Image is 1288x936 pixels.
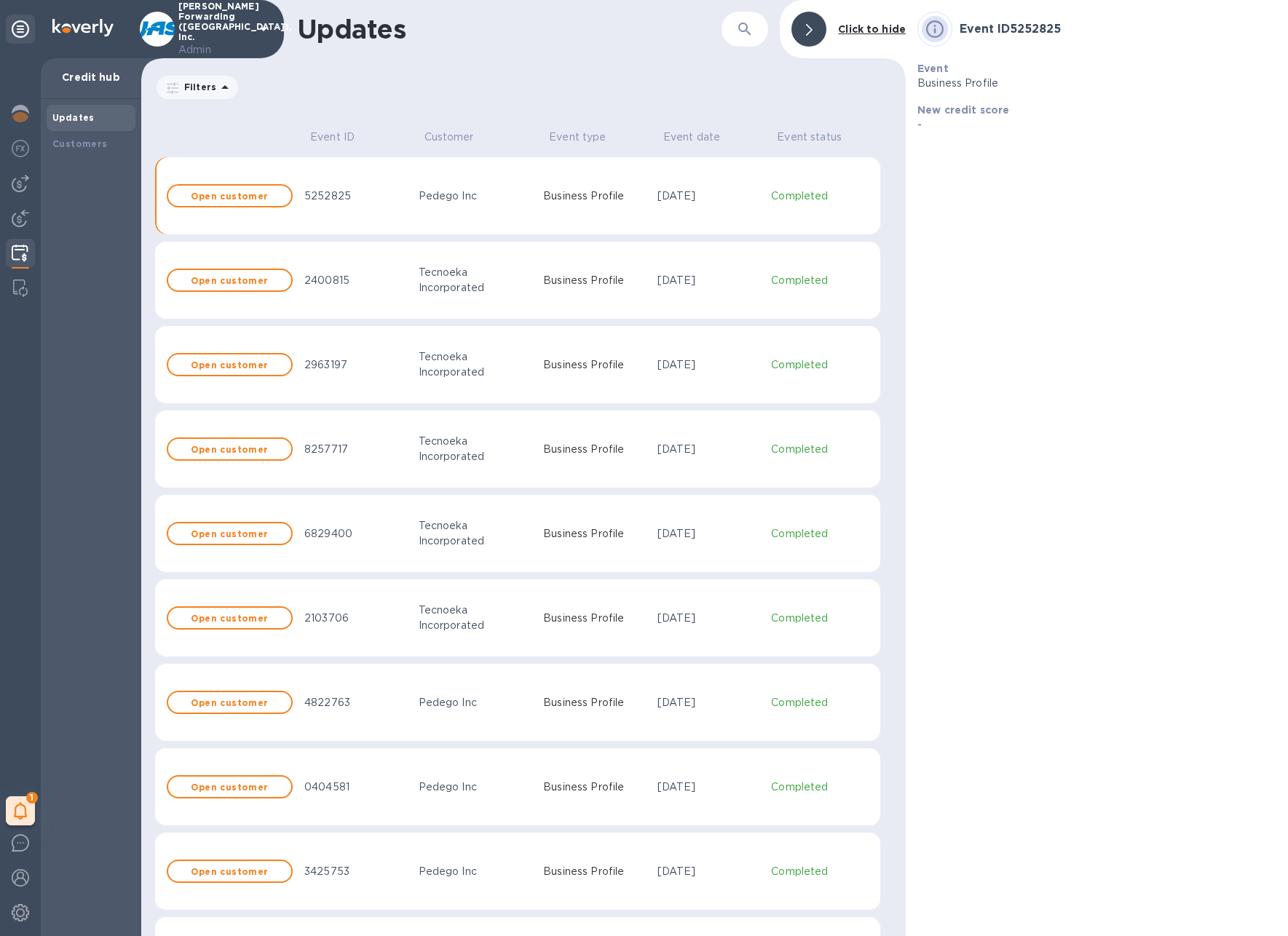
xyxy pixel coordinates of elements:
h3: Event ID5252825 [960,23,1276,36]
div: 0404581 [304,780,407,795]
p: Completed [771,442,869,457]
span: Event status [777,130,861,145]
div: Tecnoeka Incorporated [419,349,532,380]
div: [DATE] [657,780,760,795]
p: Event ID [310,130,355,145]
p: Business Profile [543,780,646,795]
div: 4822763 [304,695,407,710]
div: [DATE] [657,357,760,373]
div: Tecnoeka Incorporated [419,603,532,633]
div: 6829400 [304,526,407,542]
b: Open customer [191,360,268,370]
img: Credit hub [12,245,28,262]
b: Open customer [191,191,268,202]
p: Completed [771,189,869,204]
button: Open customer [167,184,293,207]
div: 2400815 [304,273,407,288]
p: Business Profile [543,695,646,710]
div: 2963197 [304,357,407,373]
p: Filters [178,81,216,93]
span: Customer [424,130,493,145]
p: Completed [771,611,869,626]
b: Updates [52,112,95,123]
p: Completed [771,273,869,288]
span: 1 [26,792,38,804]
p: Event status [777,130,842,145]
b: Click to hide [838,23,906,35]
p: Business Profile [543,442,646,457]
p: Completed [771,780,869,795]
div: [DATE] [657,273,760,288]
b: Open customer [191,444,268,455]
div: [DATE] [657,864,760,879]
button: Open customer [167,437,293,461]
b: Open customer [191,528,268,539]
p: Business Profile [543,357,646,373]
p: Business Profile [543,526,646,542]
div: Unpin categories [6,15,35,44]
span: Event ID [310,130,374,145]
div: [DATE] [657,442,760,457]
p: Completed [771,526,869,542]
b: Event [917,63,949,74]
p: Business Profile [543,273,646,288]
button: Open customer [167,353,293,376]
button: Open customer [167,775,293,798]
div: 5252825 [304,189,407,204]
div: [DATE] [657,695,760,710]
div: [DATE] [657,526,760,542]
div: Pedego Inc [419,864,532,879]
p: Completed [771,357,869,373]
p: Business Profile [543,864,646,879]
b: Open customer [191,275,268,286]
button: Open customer [167,691,293,714]
div: 8257717 [304,442,407,457]
div: 2103706 [304,611,407,626]
p: Event date [663,130,720,145]
b: New credit score [917,104,1009,116]
b: Open customer [191,866,268,877]
h1: Updates [297,14,406,44]
img: Logo [52,19,114,36]
p: Customer [424,130,474,145]
button: Open customer [167,522,293,545]
p: Business Profile [917,76,1091,91]
p: [PERSON_NAME] Forwarding ([GEOGRAPHIC_DATA]), Inc. [178,1,251,57]
p: Completed [771,864,869,879]
div: Pedego Inc [419,189,532,204]
div: 3425753 [304,864,407,879]
button: Open customer [167,860,293,883]
button: Open customer [167,606,293,630]
p: Business Profile [543,611,646,626]
span: Event date [663,130,739,145]
div: Tecnoeka Incorporated [419,518,532,549]
div: Pedego Inc [419,780,532,795]
p: Event type [549,130,606,145]
p: Admin [178,42,251,57]
div: Tecnoeka Incorporated [419,434,532,464]
b: Open customer [191,613,268,624]
b: Customers [52,138,108,149]
p: - [917,117,1091,132]
span: Event type [549,130,625,145]
div: [DATE] [657,611,760,626]
div: Pedego Inc [419,695,532,710]
b: Open customer [191,782,268,793]
div: Tecnoeka Incorporated [419,265,532,296]
p: Business Profile [543,189,646,204]
p: Credit hub [52,70,130,84]
div: [DATE] [657,189,760,204]
img: Foreign exchange [12,140,29,157]
p: Completed [771,695,869,710]
b: Open customer [191,697,268,708]
button: Open customer [167,269,293,292]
